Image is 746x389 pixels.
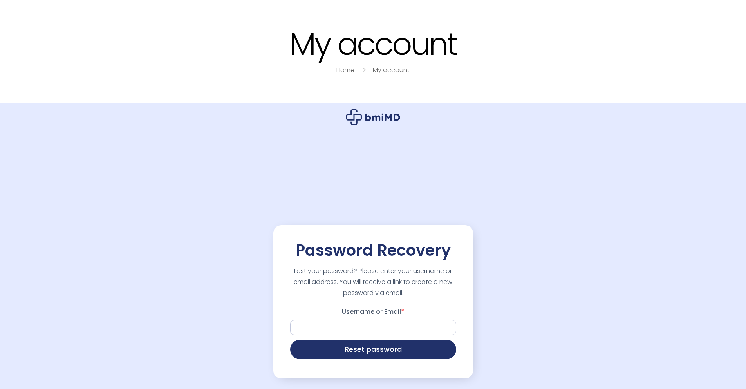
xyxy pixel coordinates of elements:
[290,340,456,359] button: Reset password
[373,65,410,74] a: My account
[290,306,456,318] label: Username or Email
[289,266,457,299] p: Lost your password? Please enter your username or email address. You will receive a link to creat...
[296,241,451,260] h2: Password Recovery
[360,65,368,74] i: breadcrumbs separator
[126,27,620,61] h1: My account
[336,65,354,74] a: Home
